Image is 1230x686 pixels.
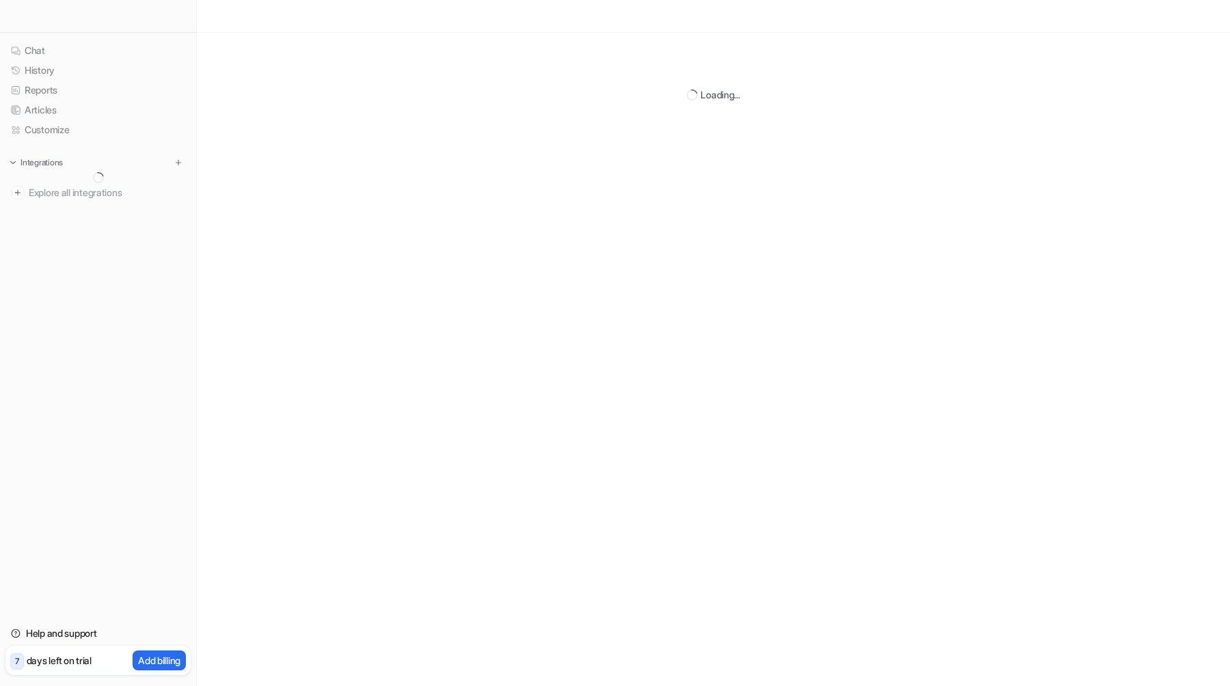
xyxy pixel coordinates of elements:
[5,120,191,139] a: Customize
[8,158,18,167] img: expand menu
[5,183,191,202] a: Explore all integrations
[29,182,185,204] span: Explore all integrations
[5,100,191,120] a: Articles
[20,157,63,168] p: Integrations
[133,650,186,670] button: Add billing
[174,158,183,167] img: menu_add.svg
[11,186,25,200] img: explore all integrations
[5,624,191,643] a: Help and support
[27,653,92,668] p: days left on trial
[700,87,739,102] div: Loading...
[5,81,191,100] a: Reports
[5,41,191,60] a: Chat
[15,655,19,668] p: 7
[5,61,191,80] a: History
[5,156,67,169] button: Integrations
[138,653,180,668] p: Add billing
